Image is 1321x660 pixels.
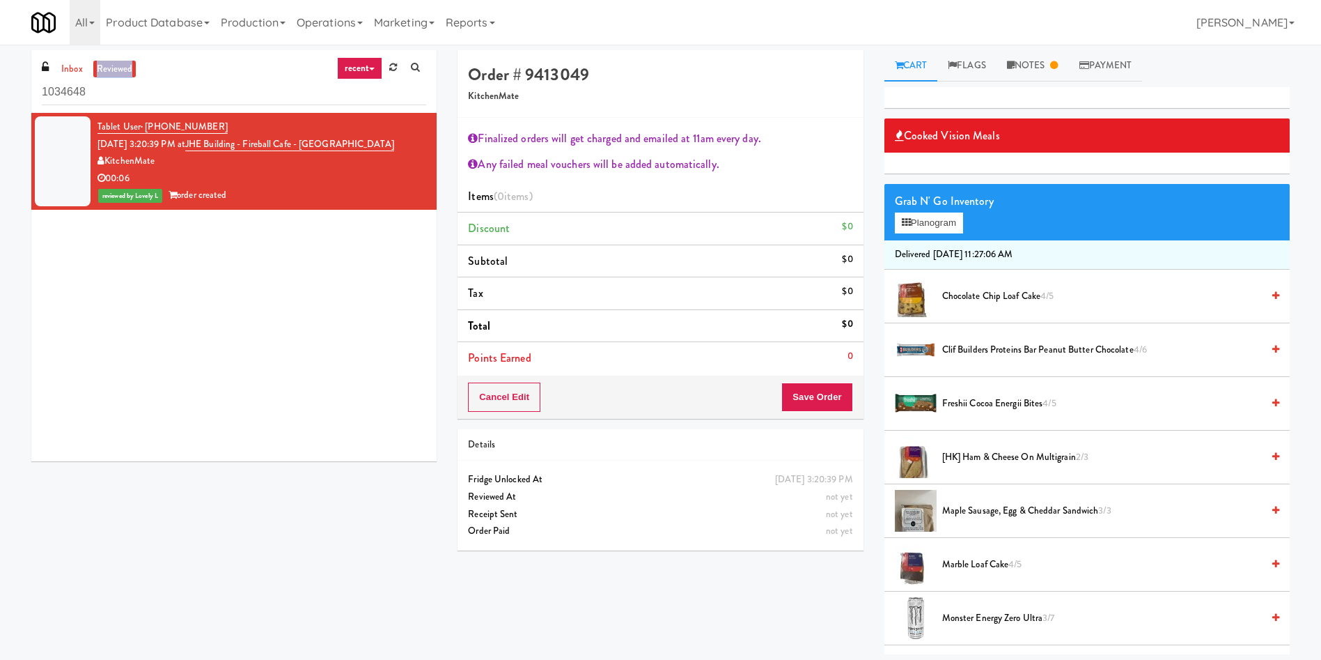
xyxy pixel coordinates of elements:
a: JHE Building - Fireball Cafe - [GEOGRAPHIC_DATA] [185,137,394,151]
div: Clif Builders proteins Bar Peanut Butter Chocolate4/6 [937,341,1279,359]
span: Monster Energy Zero Ultra [942,610,1262,627]
div: Any failed meal vouchers will be added automatically. [468,154,852,175]
h4: Order # 9413049 [468,66,852,84]
div: 00:06 [97,170,426,187]
span: Items [468,188,532,204]
div: $0 [842,283,852,300]
span: Discount [468,220,510,236]
span: Cooked Vision Meals [895,125,1000,146]
h5: KitchenMate [468,91,852,102]
span: [HK] Ham & Cheese on Multigrain [942,449,1262,466]
span: · [PHONE_NUMBER] [141,120,228,133]
div: [HK] Ham & Cheese on Multigrain2/3 [937,449,1279,466]
div: 0 [847,348,853,365]
li: Delivered [DATE] 11:27:06 AM [884,240,1290,270]
span: (0 ) [494,188,533,204]
img: Micromart [31,10,56,35]
span: Freshii Cocoa Energii Bites [942,395,1262,413]
span: Subtotal [468,253,508,269]
div: Chocolate Chip Loaf Cake4/5 [937,288,1279,305]
div: Freshii Cocoa Energii Bites4/5 [937,395,1279,413]
li: Tablet User· [PHONE_NUMBER][DATE] 3:20:39 PM atJHE Building - Fireball Cafe - [GEOGRAPHIC_DATA]Ki... [31,113,437,210]
div: Order Paid [468,523,852,540]
div: Marble Loaf Cake4/5 [937,556,1279,574]
a: Tablet User· [PHONE_NUMBER] [97,120,228,134]
span: 4/5 [1008,558,1022,571]
ng-pluralize: items [504,188,529,204]
span: Clif Builders proteins Bar Peanut Butter Chocolate [942,341,1262,359]
div: $0 [842,316,852,333]
span: Maple Sausage, Egg & Cheddar Sandwich [942,502,1262,520]
div: Reviewed At [468,489,852,506]
div: Maple Sausage, Egg & Cheddar Sandwich3/3 [937,502,1279,520]
div: $0 [842,218,852,236]
a: Payment [1069,50,1143,82]
input: Search vision orders [42,79,426,105]
a: reviewed [93,61,136,78]
a: Cart [884,50,938,82]
div: [DATE] 3:20:39 PM [775,471,853,489]
a: Notes [996,50,1069,82]
span: 4/6 [1134,343,1147,356]
span: [DATE] 3:20:39 PM at [97,137,185,151]
div: Fridge Unlocked At [468,471,852,489]
span: not yet [826,524,853,537]
div: $0 [842,251,852,268]
span: 4/5 [1042,397,1056,410]
div: Finalized orders will get charged and emailed at 11am every day. [468,128,852,149]
span: Tax [468,285,483,301]
span: 2/3 [1076,450,1088,463]
a: inbox [58,61,86,78]
span: 4/5 [1040,289,1054,302]
span: reviewed by Lovely L [98,189,162,203]
button: Save Order [781,383,852,412]
span: Chocolate Chip Loaf Cake [942,288,1262,305]
div: Details [468,436,852,454]
div: KitchenMate [97,153,426,170]
span: not yet [826,490,853,503]
div: Monster Energy Zero Ultra3/7 [937,610,1279,627]
div: Grab N' Go Inventory [895,191,1279,212]
a: Flags [937,50,996,82]
span: 3/3 [1098,504,1111,517]
span: not yet [826,507,853,521]
div: Receipt Sent [468,506,852,523]
a: recent [337,57,383,79]
span: 3/7 [1042,611,1054,624]
span: Points Earned [468,350,531,366]
span: Total [468,318,490,334]
span: order created [169,188,226,201]
span: Marble Loaf Cake [942,556,1262,574]
button: Cancel Edit [468,383,540,412]
button: Planogram [895,213,963,233]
